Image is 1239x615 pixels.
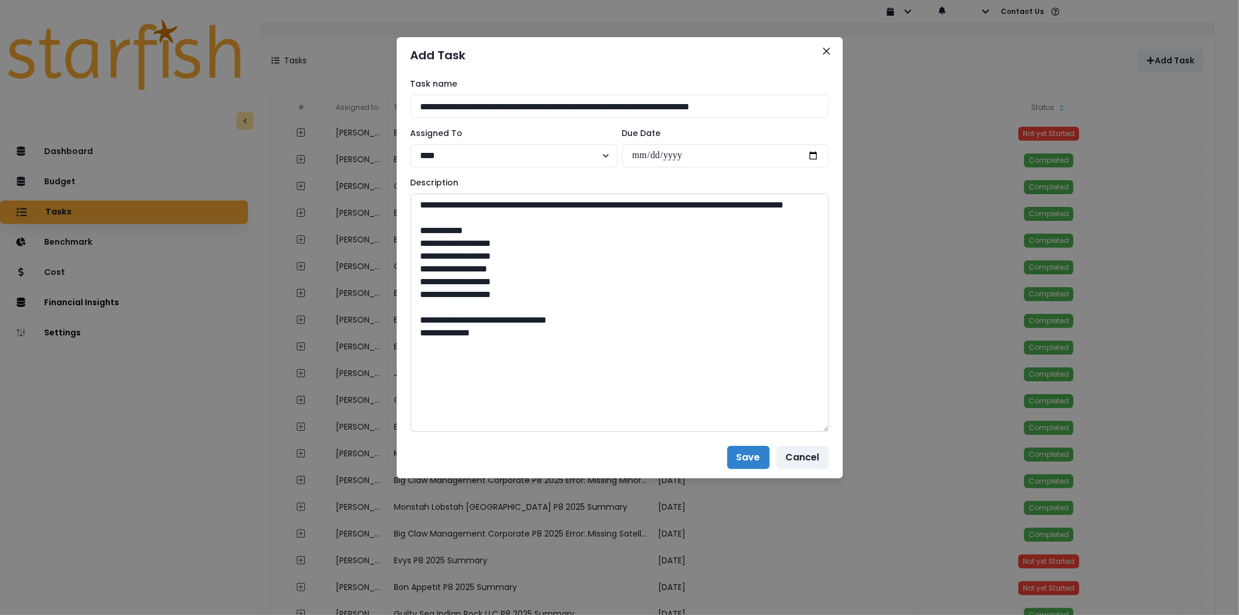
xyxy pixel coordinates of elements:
[777,446,829,469] button: Cancel
[622,127,822,140] label: Due Date
[411,177,822,189] label: Description
[727,446,770,469] button: Save
[411,127,610,140] label: Assigned To
[397,37,843,73] header: Add Task
[817,42,836,60] button: Close
[411,78,822,90] label: Task name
